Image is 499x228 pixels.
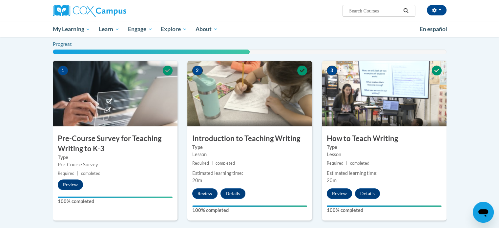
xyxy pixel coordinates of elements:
label: 100% completed [327,207,442,214]
a: Engage [124,22,157,37]
span: | [346,161,347,166]
label: Progress: [53,41,91,48]
h3: Introduction to Teaching Writing [187,134,312,144]
span: Required [192,161,209,166]
a: Learn [94,22,124,37]
label: Type [327,144,442,151]
div: Your progress [58,197,173,198]
button: Review [327,188,352,199]
button: Account Settings [427,5,447,15]
span: 2 [192,66,203,75]
span: Explore [161,25,187,33]
a: My Learning [49,22,95,37]
label: Type [192,144,307,151]
label: Type [58,154,173,161]
a: About [191,22,222,37]
label: 100% completed [58,198,173,205]
label: 100% completed [192,207,307,214]
span: Learn [99,25,119,33]
span: Engage [128,25,153,33]
span: | [212,161,213,166]
img: Course Image [187,61,312,126]
span: completed [350,161,369,166]
button: Details [220,188,245,199]
button: Review [192,188,218,199]
button: Details [355,188,380,199]
div: Estimated learning time: [192,170,307,177]
span: About [196,25,218,33]
h3: How to Teach Writing [322,134,447,144]
a: Explore [156,22,191,37]
h3: Pre-Course Survey for Teaching Writing to K-3 [53,134,177,154]
img: Course Image [53,61,177,126]
a: En español [415,22,451,36]
div: Pre-Course Survey [58,161,173,168]
span: 3 [327,66,337,75]
span: completed [216,161,235,166]
span: | [77,171,78,176]
div: Main menu [43,22,456,37]
div: Your progress [192,205,307,207]
span: 20m [327,177,337,183]
span: Required [327,161,343,166]
div: Estimated learning time: [327,170,442,177]
span: 20m [192,177,202,183]
button: Search [401,7,411,15]
button: Review [58,179,83,190]
iframe: Button to launch messaging window [473,202,494,223]
div: Lesson [327,151,442,158]
span: 1 [58,66,68,75]
a: Cox Campus [53,5,177,17]
div: Your progress [327,205,442,207]
span: completed [81,171,100,176]
span: My Learning [52,25,90,33]
span: En español [420,26,447,32]
img: Cox Campus [53,5,126,17]
div: Lesson [192,151,307,158]
img: Course Image [322,61,447,126]
span: Required [58,171,74,176]
input: Search Courses [348,7,401,15]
